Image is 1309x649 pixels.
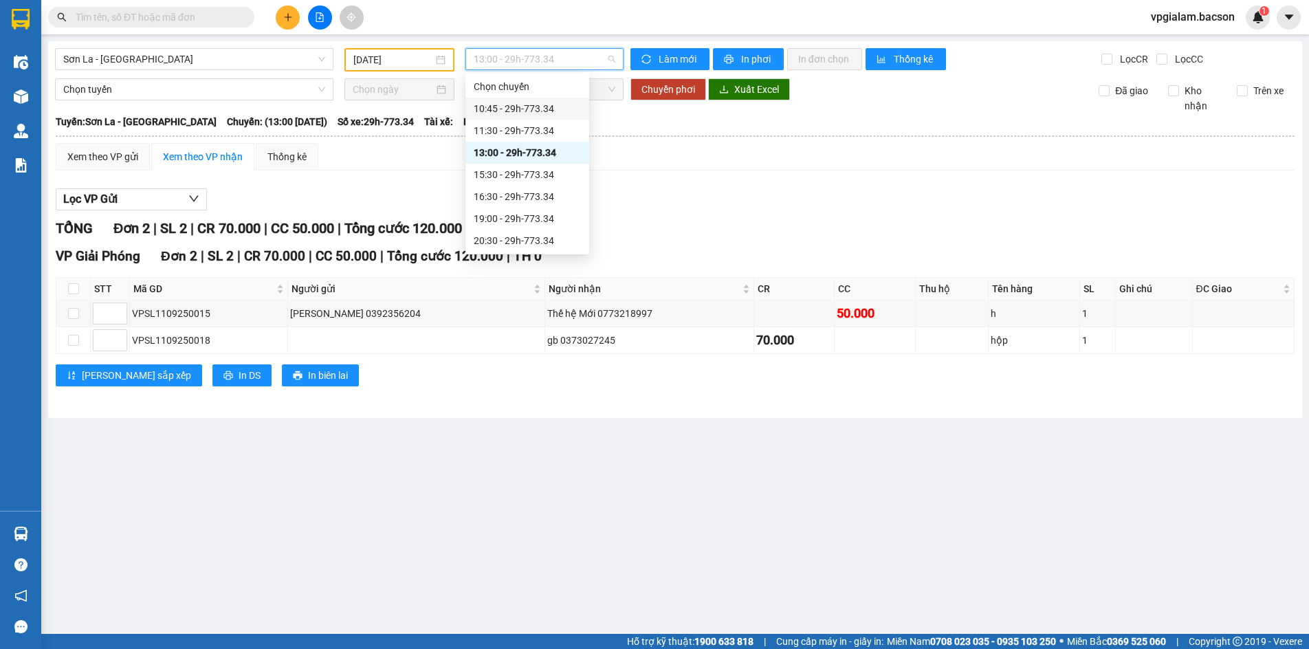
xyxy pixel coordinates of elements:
[14,589,27,602] span: notification
[630,78,706,100] button: Chuyển phơi
[474,233,581,248] div: 20:30 - 29h-773.34
[161,248,197,264] span: Đơn 2
[276,5,300,30] button: plus
[547,333,751,348] div: gb 0373027245
[387,248,503,264] span: Tổng cước 120.000
[1140,8,1246,25] span: vpgialam.bacson
[237,248,241,264] span: |
[465,76,589,98] div: Chọn chuyến
[14,527,28,541] img: warehouse-icon
[14,558,27,571] span: question-circle
[56,116,217,127] b: Tuyến: Sơn La - [GEOGRAPHIC_DATA]
[308,368,348,383] span: In biên lai
[474,79,581,94] div: Chọn chuyến
[132,306,285,321] div: VPSL1109250015
[12,9,30,30] img: logo-vxr
[463,114,584,129] span: Loại xe: Giường nằm 40 chỗ
[1080,278,1115,300] th: SL
[223,371,233,382] span: printer
[188,193,199,204] span: down
[290,306,542,321] div: [PERSON_NAME] 0392356204
[1233,637,1242,646] span: copyright
[507,248,510,264] span: |
[989,278,1080,300] th: Tên hàng
[1082,333,1112,348] div: 1
[474,101,581,116] div: 10:45 - 29h-773.34
[719,85,729,96] span: download
[130,327,288,354] td: VPSL1109250018
[56,364,202,386] button: sort-ascending[PERSON_NAME] sắp xếp
[514,248,542,264] span: TH 0
[63,190,118,208] span: Lọc VP Gửi
[267,149,307,164] div: Thống kê
[282,364,359,386] button: printerIn biên lai
[76,10,238,25] input: Tìm tên, số ĐT hoặc mã đơn
[316,248,377,264] span: CC 50.000
[424,114,453,129] span: Tài xế:
[309,248,312,264] span: |
[1262,6,1266,16] span: 1
[293,371,302,382] span: printer
[627,634,753,649] span: Hỗ trợ kỹ thuật:
[474,167,581,182] div: 15:30 - 29h-773.34
[1277,5,1301,30] button: caret-down
[930,636,1056,647] strong: 0708 023 035 - 0935 103 250
[1248,83,1289,98] span: Trên xe
[201,248,204,264] span: |
[708,78,790,100] button: downloadXuất Excel
[340,5,364,30] button: aim
[1082,306,1112,321] div: 1
[1107,636,1166,647] strong: 0369 525 060
[239,368,261,383] span: In DS
[866,48,946,70] button: bar-chartThống kê
[163,149,243,164] div: Xem theo VP nhận
[474,49,615,69] span: 13:00 - 29h-773.34
[641,54,653,65] span: sync
[741,52,773,67] span: In phơi
[113,220,150,236] span: Đơn 2
[14,89,28,104] img: warehouse-icon
[291,281,531,296] span: Người gửi
[14,124,28,138] img: warehouse-icon
[346,12,356,22] span: aim
[338,114,414,129] span: Số xe: 29h-773.34
[1067,634,1166,649] span: Miền Bắc
[380,248,384,264] span: |
[1110,83,1154,98] span: Đã giao
[227,114,327,129] span: Chuyến: (13:00 [DATE])
[63,49,325,69] span: Sơn La - Hà Nội
[776,634,883,649] span: Cung cấp máy in - giấy in:
[344,220,462,236] span: Tổng cước 120.000
[659,52,698,67] span: Làm mới
[734,82,779,97] span: Xuất Excel
[212,364,272,386] button: printerIn DS
[991,306,1077,321] div: h
[130,300,288,327] td: VPSL1109250015
[153,220,157,236] span: |
[837,304,913,323] div: 50.000
[887,634,1056,649] span: Miền Nam
[338,220,341,236] span: |
[1259,6,1269,16] sup: 1
[474,211,581,226] div: 19:00 - 29h-773.34
[82,368,191,383] span: [PERSON_NAME] sắp xếp
[916,278,989,300] th: Thu hộ
[764,634,766,649] span: |
[63,79,325,100] span: Chọn tuyến
[877,54,888,65] span: bar-chart
[353,52,433,67] input: 11/09/2025
[56,188,207,210] button: Lọc VP Gửi
[756,331,833,350] div: 70.000
[308,5,332,30] button: file-add
[14,158,28,173] img: solution-icon
[197,220,261,236] span: CR 70.000
[244,248,305,264] span: CR 70.000
[713,48,784,70] button: printerIn phơi
[1283,11,1295,23] span: caret-down
[1179,83,1226,113] span: Kho nhận
[474,189,581,204] div: 16:30 - 29h-773.34
[754,278,835,300] th: CR
[56,220,93,236] span: TỔNG
[271,220,334,236] span: CC 50.000
[315,12,324,22] span: file-add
